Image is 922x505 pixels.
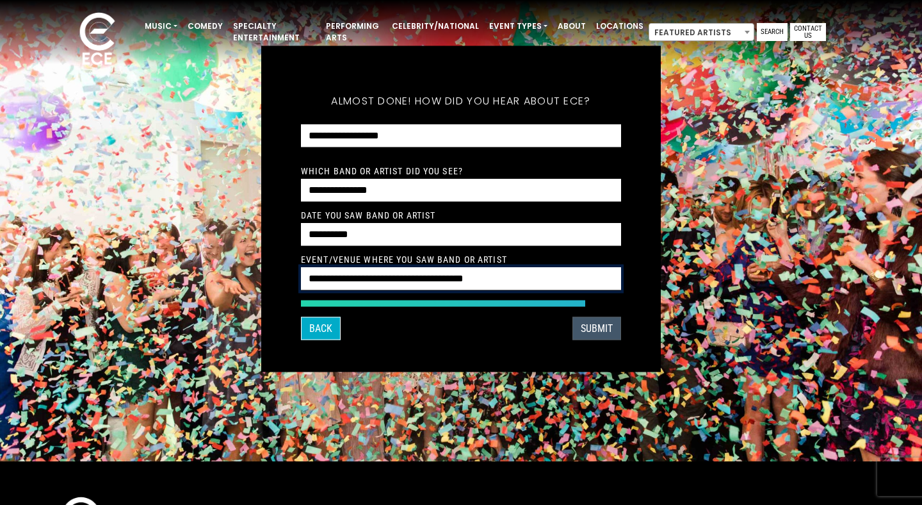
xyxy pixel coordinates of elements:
a: Specialty Entertainment [228,15,321,49]
h5: Almost done! How did you hear about ECE? [301,78,621,124]
button: SUBMIT [572,317,621,340]
span: Featured Artists [649,23,754,41]
a: About [553,15,591,37]
a: Celebrity/National [387,15,484,37]
a: Comedy [182,15,228,37]
label: Event/Venue Where You Saw Band or Artist [301,254,507,265]
a: Event Types [484,15,553,37]
img: ece_new_logo_whitev2-1.png [65,9,129,71]
label: Date You Saw Band or Artist [301,210,435,221]
a: Music [140,15,182,37]
label: Which Band or Artist did you see? [301,165,463,177]
a: Locations [591,15,649,37]
span: Featured Artists [649,24,754,42]
select: How did you hear about ECE [301,124,621,148]
a: Search [757,23,788,41]
a: Contact Us [790,23,826,41]
button: Back [301,317,341,340]
a: Performing Arts [321,15,387,49]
